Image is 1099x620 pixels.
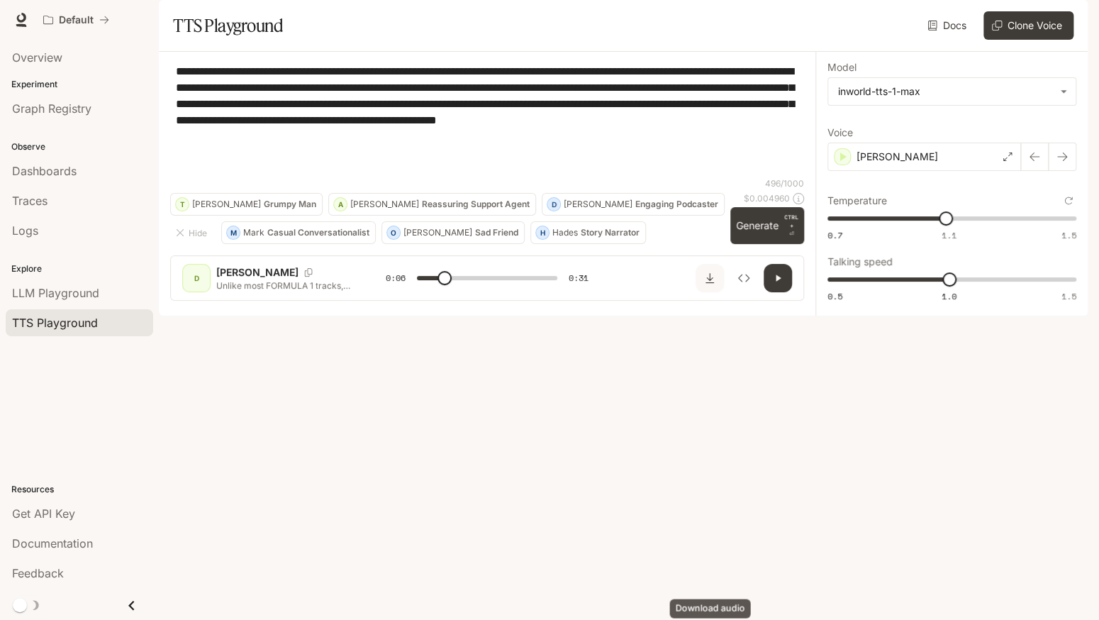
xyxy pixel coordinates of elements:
p: Model [827,62,857,72]
button: O[PERSON_NAME]Sad Friend [381,221,525,244]
p: [PERSON_NAME] [564,200,632,209]
span: 1.0 [942,290,956,302]
p: [PERSON_NAME] [403,228,472,237]
div: inworld-tts-1-max [828,78,1076,105]
button: MMarkCasual Conversationalist [221,221,376,244]
p: [PERSON_NAME] [350,200,419,209]
button: Hide [170,221,216,244]
button: Reset to default [1061,193,1076,209]
div: H [536,221,549,244]
span: 0:31 [569,271,588,285]
span: 1.5 [1061,290,1076,302]
p: Hades [552,228,578,237]
p: Temperature [827,196,887,206]
button: All workspaces [37,6,116,34]
p: Casual Conversationalist [267,228,369,237]
div: D [547,193,560,216]
div: M [227,221,240,244]
p: Engaging Podcaster [635,200,718,209]
p: [PERSON_NAME] [216,265,299,279]
button: Clone Voice [983,11,1073,40]
p: Unlike most FORMULA 1 tracks, Imola is driven anti-clockwise, and offers our drivers [DATE] just ... [216,279,352,292]
p: 496 / 1000 [765,177,804,189]
p: Story Narrator [581,228,640,237]
button: Inspect [730,264,758,292]
div: D [185,267,208,289]
span: 1.5 [1061,229,1076,241]
button: HHadesStory Narrator [530,221,646,244]
span: 0:06 [386,271,406,285]
button: Download audio [696,264,724,292]
div: O [387,221,400,244]
button: T[PERSON_NAME]Grumpy Man [170,193,323,216]
div: T [176,193,189,216]
p: [PERSON_NAME] [192,200,261,209]
span: 0.5 [827,290,842,302]
p: Default [59,14,94,26]
p: Grumpy Man [264,200,316,209]
p: Voice [827,128,853,138]
p: [PERSON_NAME] [857,150,938,164]
div: inworld-tts-1-max [838,84,1053,99]
span: 0.7 [827,229,842,241]
button: D[PERSON_NAME]Engaging Podcaster [542,193,725,216]
div: A [334,193,347,216]
p: CTRL + [784,213,798,230]
p: Reassuring Support Agent [422,200,530,209]
p: Talking speed [827,257,893,267]
h1: TTS Playground [173,11,283,40]
button: Copy Voice ID [299,268,318,277]
button: GenerateCTRL +⏎ [730,207,804,244]
a: Docs [925,11,972,40]
span: 1.1 [942,229,956,241]
p: Mark [243,228,264,237]
button: A[PERSON_NAME]Reassuring Support Agent [328,193,536,216]
p: ⏎ [784,213,798,238]
div: Download audio [669,599,750,618]
p: Sad Friend [475,228,518,237]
